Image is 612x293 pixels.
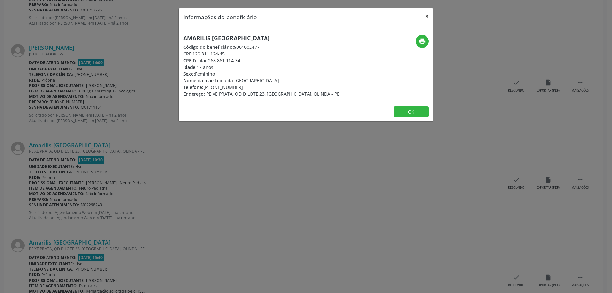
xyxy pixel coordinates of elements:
[183,13,257,21] h5: Informações do beneficiário
[183,77,215,84] span: Nome da mãe:
[183,50,339,57] div: 129.311.124-45
[420,8,433,24] button: Close
[183,35,339,41] h5: Amarilis [GEOGRAPHIC_DATA]
[183,84,339,91] div: [PHONE_NUMBER]
[183,64,339,70] div: 17 anos
[183,84,203,90] span: Telefone:
[183,44,234,50] span: Código do beneficiário:
[183,70,339,77] div: Feminino
[183,51,193,57] span: CPF:
[419,38,426,45] i: print
[183,77,339,84] div: Leina da [GEOGRAPHIC_DATA]
[183,57,339,64] div: 268.861.114-34
[394,106,429,117] button: OK
[416,35,429,48] button: print
[183,91,205,97] span: Endereço:
[206,91,339,97] span: PEIXE PRATA, QD D LOTE 23, [GEOGRAPHIC_DATA], OLINDA - PE
[183,44,339,50] div: 9001002477
[183,71,195,77] span: Sexo:
[183,64,197,70] span: Idade:
[183,57,208,63] span: CPF Titular:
